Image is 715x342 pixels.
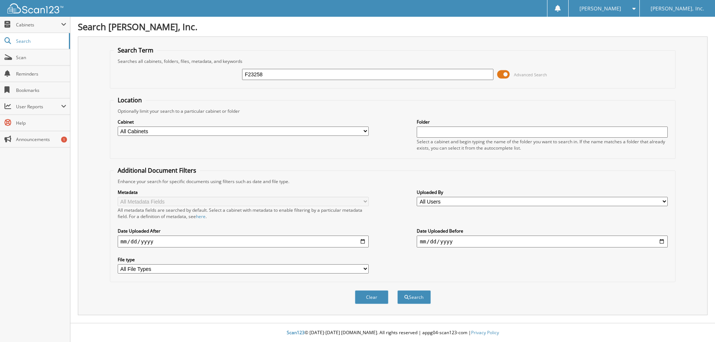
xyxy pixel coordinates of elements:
label: Date Uploaded Before [417,228,668,234]
a: Privacy Policy [471,329,499,336]
div: Enhance your search for specific documents using filters such as date and file type. [114,178,672,185]
img: scan123-logo-white.svg [7,3,63,13]
span: Cabinets [16,22,61,28]
div: Searches all cabinets, folders, files, metadata, and keywords [114,58,672,64]
a: here [196,213,206,220]
span: Advanced Search [514,72,547,77]
span: Scan [16,54,66,61]
legend: Search Term [114,46,157,54]
input: end [417,236,668,247]
span: Bookmarks [16,87,66,93]
div: Select a cabinet and begin typing the name of the folder you want to search in. If the name match... [417,138,668,151]
div: 1 [61,137,67,143]
span: Scan123 [287,329,305,336]
span: Search [16,38,65,44]
h1: Search [PERSON_NAME], Inc. [78,20,708,33]
iframe: Chat Widget [678,306,715,342]
div: Optionally limit your search to a particular cabinet or folder [114,108,672,114]
div: © [DATE]-[DATE] [DOMAIN_NAME]. All rights reserved | appg04-scan123-com | [70,324,715,342]
label: Date Uploaded After [118,228,369,234]
legend: Additional Document Filters [114,166,200,175]
label: Metadata [118,189,369,195]
span: [PERSON_NAME], Inc. [651,6,704,11]
div: All metadata fields are searched by default. Select a cabinet with metadata to enable filtering b... [118,207,369,220]
span: User Reports [16,103,61,110]
span: Announcements [16,136,66,143]
label: File type [118,256,369,263]
span: Reminders [16,71,66,77]
span: Help [16,120,66,126]
input: start [118,236,369,247]
button: Search [397,290,431,304]
label: Folder [417,119,668,125]
button: Clear [355,290,388,304]
span: [PERSON_NAME] [579,6,621,11]
label: Cabinet [118,119,369,125]
legend: Location [114,96,146,104]
label: Uploaded By [417,189,668,195]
